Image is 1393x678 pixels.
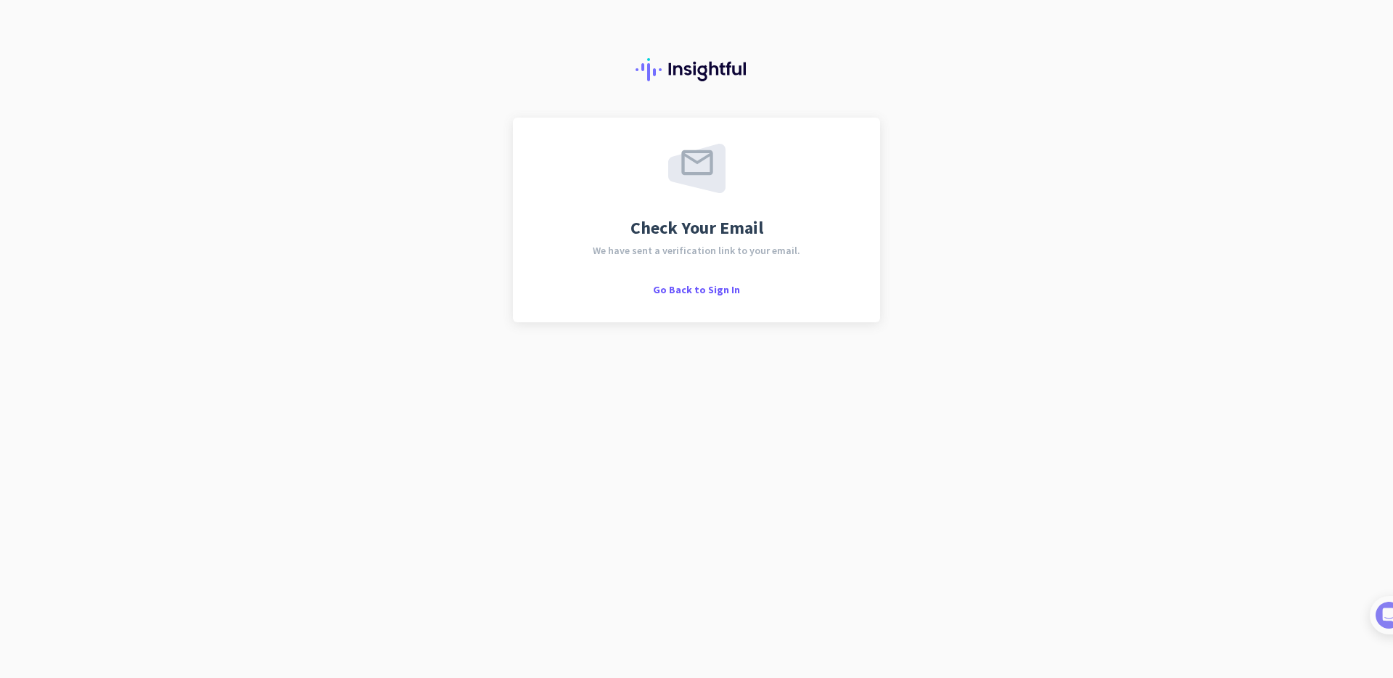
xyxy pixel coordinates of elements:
span: Go Back to Sign In [653,283,740,296]
span: Check Your Email [630,219,763,237]
span: We have sent a verification link to your email. [593,245,800,256]
img: email-sent [668,144,726,193]
img: Insightful [636,58,757,81]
